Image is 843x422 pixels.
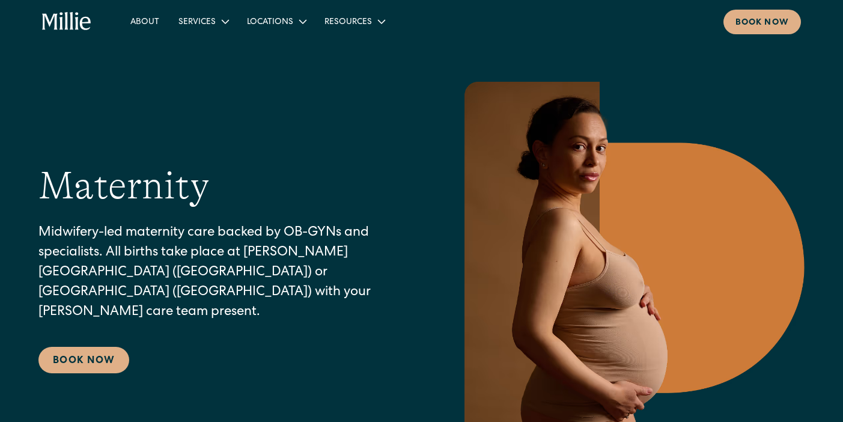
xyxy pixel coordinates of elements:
div: Services [169,11,237,31]
div: Book now [735,17,789,29]
a: About [121,11,169,31]
div: Resources [324,16,372,29]
h1: Maternity [38,163,209,209]
div: Locations [237,11,315,31]
a: Book now [723,10,801,34]
a: Book Now [38,347,129,373]
div: Resources [315,11,394,31]
div: Services [178,16,216,29]
p: Midwifery-led maternity care backed by OB-GYNs and specialists. All births take place at [PERSON_... [38,224,409,323]
a: home [42,12,92,31]
div: Locations [247,16,293,29]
